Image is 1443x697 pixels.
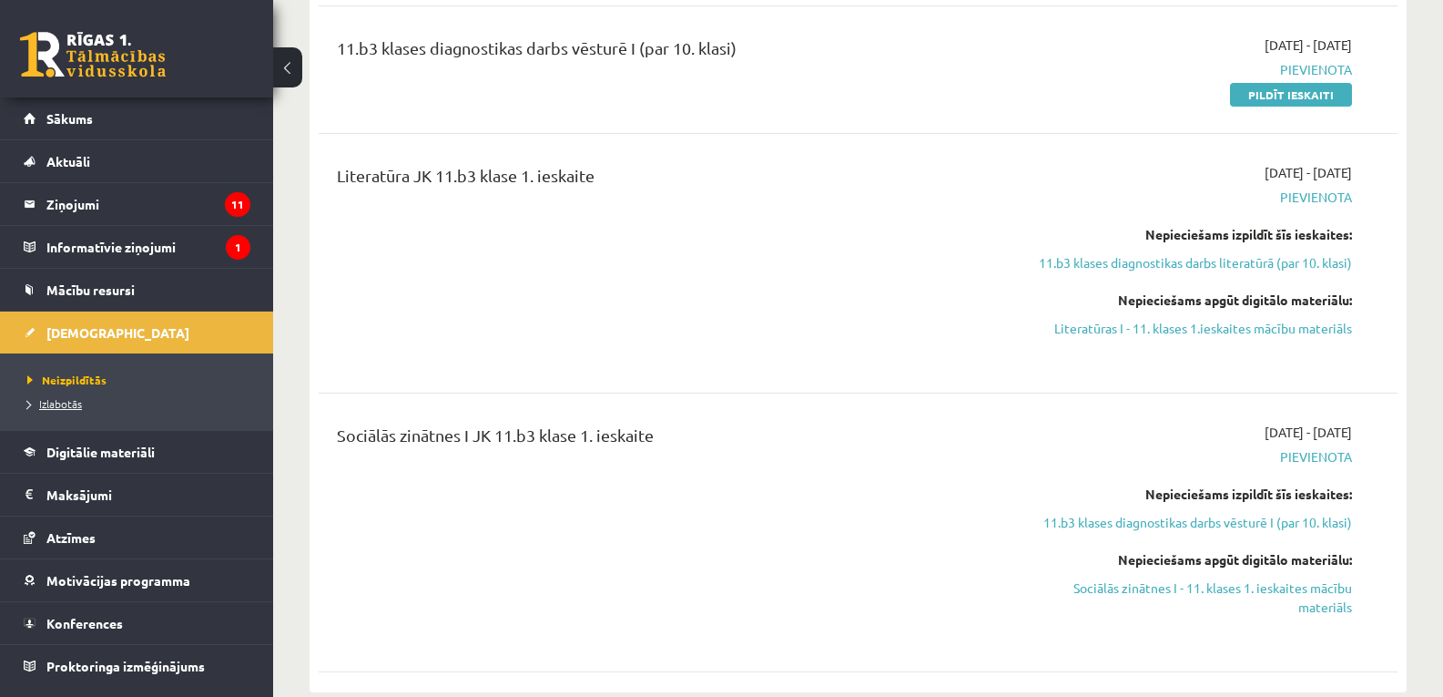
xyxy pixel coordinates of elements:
span: Sākums [46,110,93,127]
span: Digitālie materiāli [46,444,155,460]
a: Digitālie materiāli [24,431,250,473]
span: Pievienota [1031,188,1352,207]
span: Atzīmes [46,529,96,546]
a: Proktoringa izmēģinājums [24,645,250,687]
a: Sociālās zinātnes I - 11. klases 1. ieskaites mācību materiāls [1031,579,1352,617]
span: Aktuāli [46,153,90,169]
span: [DEMOGRAPHIC_DATA] [46,324,189,341]
a: Aktuāli [24,140,250,182]
span: [DATE] - [DATE] [1265,36,1352,55]
div: Sociālās zinātnes I JK 11.b3 klase 1. ieskaite [337,423,1004,456]
span: Motivācijas programma [46,572,190,589]
a: Atzīmes [24,517,250,559]
a: [DEMOGRAPHIC_DATA] [24,312,250,354]
a: Neizpildītās [27,372,255,388]
a: Konferences [24,602,250,644]
a: Pildīt ieskaiti [1230,83,1352,107]
div: Literatūra JK 11.b3 klase 1. ieskaite [337,163,1004,197]
span: Pievienota [1031,60,1352,79]
span: Konferences [46,615,123,631]
a: Informatīvie ziņojumi1 [24,226,250,268]
a: Sākums [24,97,250,139]
i: 1 [226,235,250,260]
span: [DATE] - [DATE] [1265,163,1352,182]
span: Neizpildītās [27,373,107,387]
a: Motivācijas programma [24,559,250,601]
div: Nepieciešams izpildīt šīs ieskaites: [1031,225,1352,244]
a: Rīgas 1. Tālmācības vidusskola [20,32,166,77]
a: Mācību resursi [24,269,250,311]
div: Nepieciešams apgūt digitālo materiālu: [1031,550,1352,569]
a: 11.b3 klases diagnostikas darbs literatūrā (par 10. klasi) [1031,253,1352,272]
legend: Informatīvie ziņojumi [46,226,250,268]
a: Ziņojumi11 [24,183,250,225]
span: Mācību resursi [46,282,135,298]
a: Izlabotās [27,395,255,412]
div: Nepieciešams izpildīt šīs ieskaites: [1031,485,1352,504]
legend: Ziņojumi [46,183,250,225]
span: Proktoringa izmēģinājums [46,658,205,674]
i: 11 [225,192,250,217]
div: 11.b3 klases diagnostikas darbs vēsturē I (par 10. klasi) [337,36,1004,69]
a: Literatūras I - 11. klases 1.ieskaites mācību materiāls [1031,319,1352,338]
a: 11.b3 klases diagnostikas darbs vēsturē I (par 10. klasi) [1031,513,1352,532]
legend: Maksājumi [46,474,250,516]
span: Pievienota [1031,447,1352,466]
span: [DATE] - [DATE] [1265,423,1352,442]
span: Izlabotās [27,396,82,411]
div: Nepieciešams apgūt digitālo materiālu: [1031,291,1352,310]
a: Maksājumi [24,474,250,516]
